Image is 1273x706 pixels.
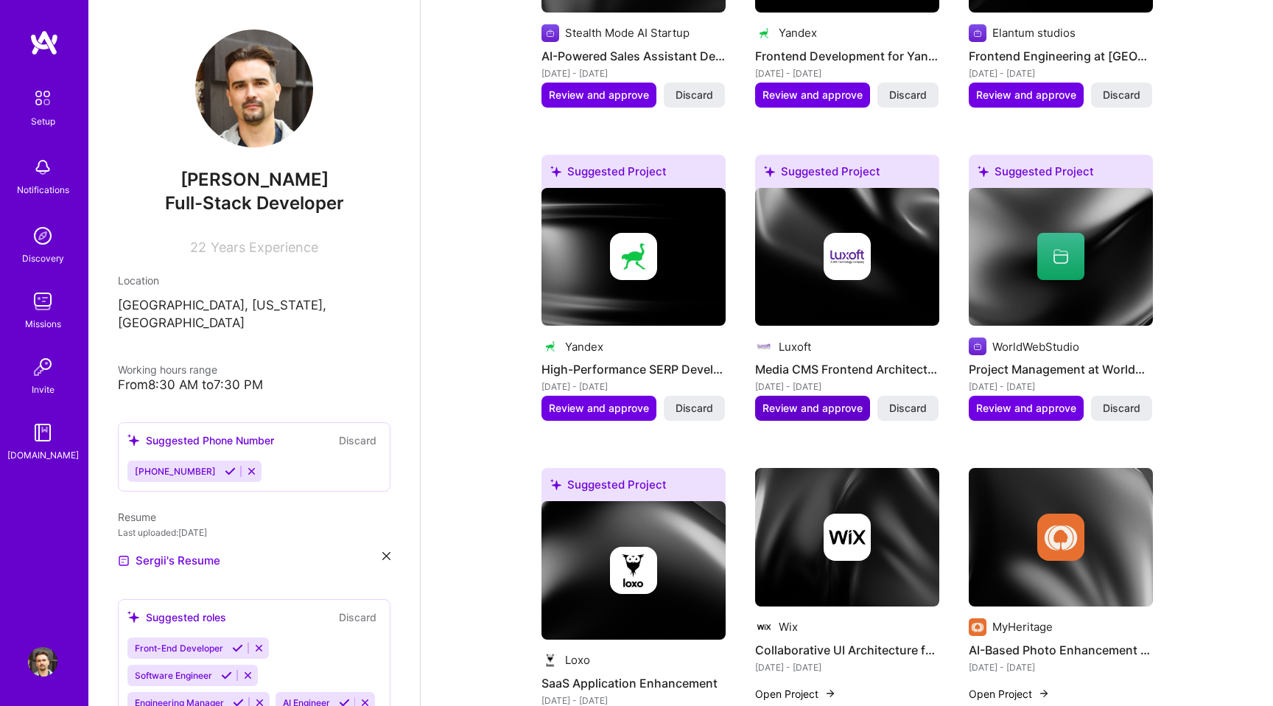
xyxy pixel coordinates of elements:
[135,466,216,477] span: [PHONE_NUMBER]
[610,233,657,280] img: Company logo
[992,339,1079,354] div: WorldWebStudio
[824,514,871,561] img: Company logo
[118,552,220,570] a: Sergii's Resume
[541,66,726,81] div: [DATE] - [DATE]
[118,297,390,332] p: [GEOGRAPHIC_DATA], [US_STATE], [GEOGRAPHIC_DATA]
[976,401,1076,416] span: Review and approve
[7,447,79,463] div: [DOMAIN_NAME]
[118,273,390,288] div: Location
[135,670,212,681] span: Software Engineer
[889,88,927,102] span: Discard
[755,338,773,355] img: Company logo
[118,377,390,393] div: From 8:30 AM to 7:30 PM
[676,401,713,416] span: Discard
[195,29,313,147] img: User Avatar
[17,182,69,198] div: Notifications
[755,640,939,660] h4: Collaborative UI Architecture for EditorX
[541,338,559,355] img: Company logo
[664,83,725,108] button: Discard
[246,466,257,477] i: Reject
[1091,396,1152,421] button: Discard
[755,618,773,636] img: Company logo
[549,88,649,102] span: Review and approve
[550,166,561,177] i: icon SuggestedTeams
[25,316,61,332] div: Missions
[755,468,939,607] img: cover
[22,251,64,266] div: Discovery
[190,240,206,255] span: 22
[118,555,130,567] img: Resume
[969,24,986,42] img: Company logo
[242,670,253,681] i: Reject
[334,432,381,449] button: Discard
[541,379,726,394] div: [DATE] - [DATE]
[28,647,57,677] img: User Avatar
[755,360,939,379] h4: Media CMS Frontend Architecture
[28,287,57,316] img: teamwork
[28,153,57,182] img: bell
[1091,83,1152,108] button: Discard
[755,396,870,421] button: Review and approve
[664,396,725,421] button: Discard
[969,338,986,355] img: Company logo
[762,88,863,102] span: Review and approve
[610,547,657,594] img: Company logo
[1037,514,1084,561] img: Company logo
[118,525,390,540] div: Last uploaded: [DATE]
[541,501,726,640] img: cover
[565,25,690,41] div: Stealth Mode AI Startup
[755,83,870,108] button: Review and approve
[992,25,1076,41] div: Elantum studios
[969,379,1153,394] div: [DATE] - [DATE]
[889,401,927,416] span: Discard
[824,688,836,699] img: arrow-right
[253,643,264,654] i: Reject
[755,188,939,326] img: cover
[118,511,156,523] span: Resume
[969,155,1153,194] div: Suggested Project
[755,24,773,42] img: Company logo
[32,382,55,397] div: Invite
[211,240,318,255] span: Years Experience
[382,552,390,560] i: icon Close
[29,29,59,56] img: logo
[221,670,232,681] i: Accept
[549,401,649,416] span: Review and approve
[969,66,1153,81] div: [DATE] - [DATE]
[118,169,390,191] span: [PERSON_NAME]
[24,647,61,677] a: User Avatar
[764,166,775,177] i: icon SuggestedTeams
[541,188,726,326] img: cover
[541,396,656,421] button: Review and approve
[1103,401,1140,416] span: Discard
[127,611,140,623] i: icon SuggestedTeams
[969,468,1153,607] img: cover
[541,155,726,194] div: Suggested Project
[992,619,1053,635] div: MyHeritage
[31,113,55,129] div: Setup
[969,360,1153,379] h4: Project Management at WorldWebStudio
[334,609,381,626] button: Discard
[978,166,989,177] i: icon SuggestedTeams
[969,660,1153,675] div: [DATE] - [DATE]
[1038,688,1050,699] img: arrow-right
[676,88,713,102] span: Discard
[877,396,939,421] button: Discard
[755,155,939,194] div: Suggested Project
[755,660,939,675] div: [DATE] - [DATE]
[779,339,811,354] div: Luxoft
[232,643,243,654] i: Accept
[541,83,656,108] button: Review and approve
[755,686,836,702] button: Open Project
[969,640,1153,660] h4: AI-Based Photo Enhancement Tools
[824,233,871,280] img: Company logo
[969,396,1084,421] button: Review and approve
[135,643,223,654] span: Front-End Developer
[541,24,559,42] img: Company logo
[541,46,726,66] h4: AI-Powered Sales Assistant Development
[28,418,57,447] img: guide book
[779,619,798,635] div: Wix
[127,609,226,625] div: Suggested roles
[541,674,726,693] h4: SaaS Application Enhancement
[127,433,274,448] div: Suggested Phone Number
